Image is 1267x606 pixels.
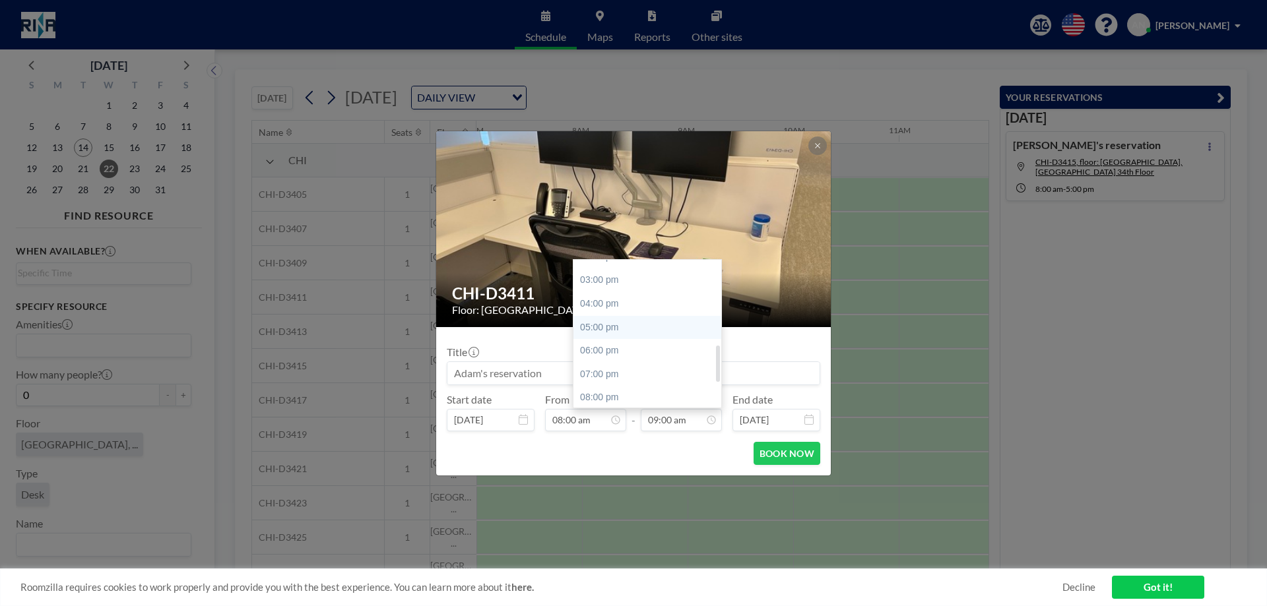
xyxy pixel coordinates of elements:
button: BOOK NOW [754,442,820,465]
div: 07:00 pm [573,363,728,386]
input: Adam's reservation [447,362,820,384]
div: 05:00 pm [573,316,728,340]
div: 04:00 pm [573,292,728,316]
label: From [545,393,569,406]
div: 08:00 pm [573,386,728,409]
span: Floor: [GEOGRAPHIC_DATA], ... [452,303,598,317]
a: Decline [1062,581,1095,593]
h2: CHI-D3411 [452,284,816,303]
div: 03:00 pm [573,268,728,292]
img: 537.jpeg [436,80,832,377]
a: here. [511,581,534,593]
a: Got it! [1112,576,1204,599]
label: End date [732,393,773,406]
label: Title [447,346,478,359]
div: 06:00 pm [573,339,728,363]
span: - [632,398,635,427]
label: Start date [447,393,492,406]
span: Roomzilla requires cookies to work properly and provide you with the best experience. You can lea... [20,581,1062,593]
